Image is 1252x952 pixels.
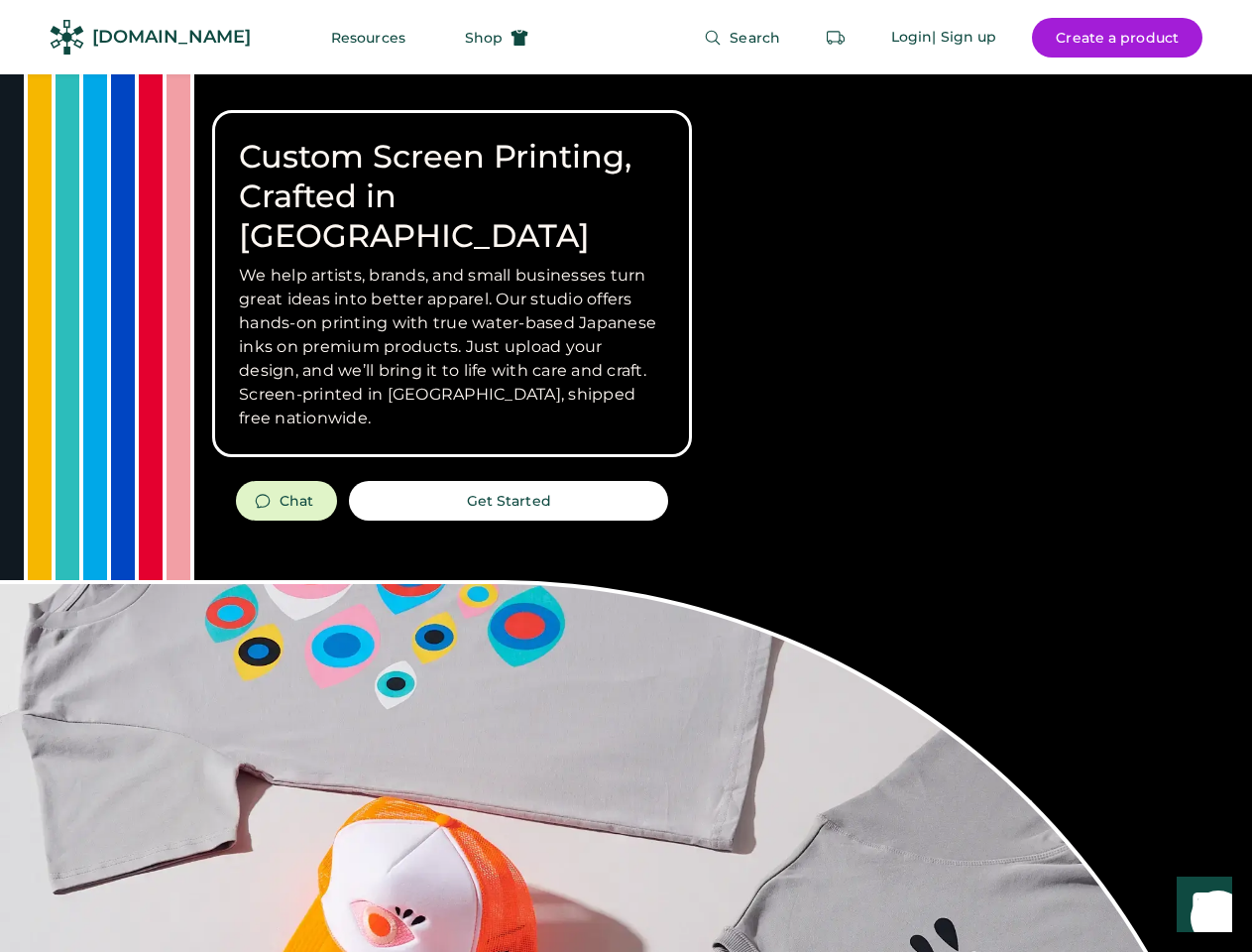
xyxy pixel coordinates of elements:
button: Chat [236,481,337,521]
img: Rendered Logo - Screens [50,20,84,55]
button: Get Started [349,481,668,521]
div: | Sign up [932,28,996,48]
iframe: Front Chat [1158,863,1243,948]
span: Search [730,31,780,45]
button: Retrieve an order [816,18,855,58]
div: Login [891,28,933,48]
button: Search [680,18,804,58]
button: Create a product [1032,18,1202,58]
div: [DOMAIN_NAME] [92,25,251,50]
button: Resources [307,18,429,58]
button: Shop [441,18,552,58]
span: Shop [465,31,503,45]
h1: Custom Screen Printing, Crafted in [GEOGRAPHIC_DATA] [239,137,665,256]
h3: We help artists, brands, and small businesses turn great ideas into better apparel. Our studio of... [239,264,665,430]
